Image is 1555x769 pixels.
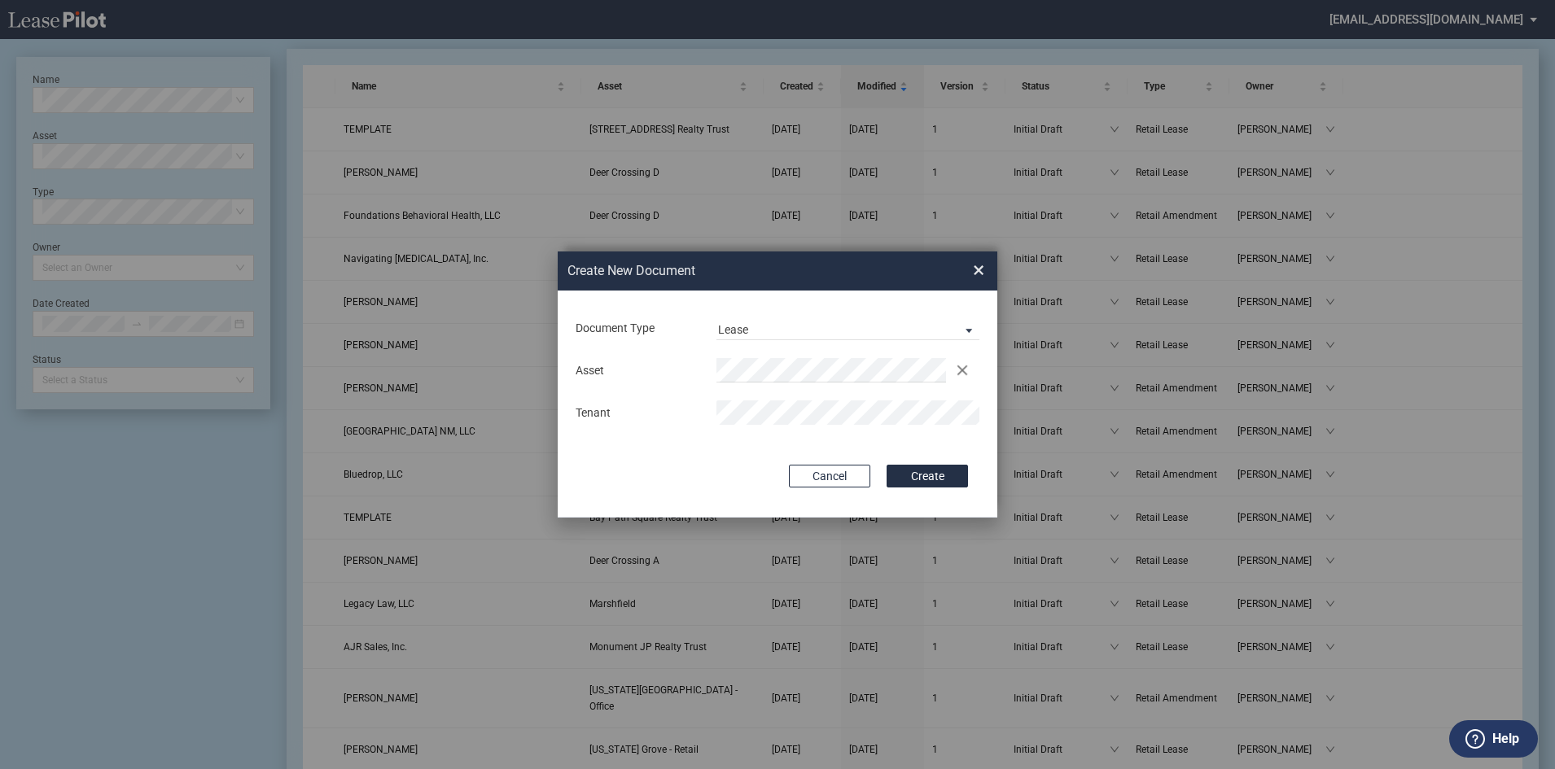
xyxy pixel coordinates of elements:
[566,405,707,422] div: Tenant
[558,251,997,518] md-dialog: Create New ...
[566,363,707,379] div: Asset
[1492,728,1519,749] label: Help
[973,257,984,283] span: ×
[716,316,979,340] md-select: Document Type: Lease
[718,323,748,336] div: Lease
[566,321,707,337] div: Document Type
[567,262,914,280] h2: Create New Document
[789,465,870,487] button: Cancel
[887,465,968,487] button: Create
